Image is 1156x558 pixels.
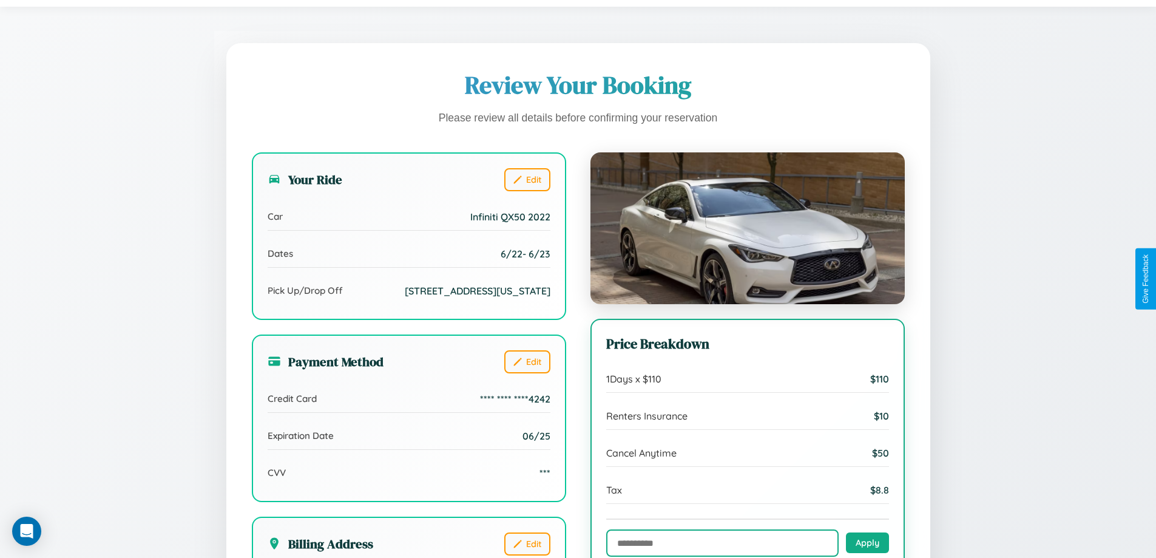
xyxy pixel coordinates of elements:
span: 06/25 [522,430,550,442]
h3: Billing Address [268,535,373,553]
span: Pick Up/Drop Off [268,285,343,296]
span: 6 / 22 - 6 / 23 [501,248,550,260]
span: CVV [268,467,286,478]
img: Infiniti QX50 [590,152,905,304]
div: Open Intercom Messenger [12,517,41,546]
p: Please review all details before confirming your reservation [252,109,905,128]
h3: Payment Method [268,353,384,370]
span: $ 110 [870,373,889,385]
span: Cancel Anytime [606,447,677,459]
span: Renters Insurance [606,410,688,422]
span: 1 Days x $ 110 [606,373,661,385]
h1: Review Your Booking [252,69,905,101]
span: $ 10 [874,410,889,422]
span: Dates [268,248,293,259]
span: Car [268,211,283,222]
button: Edit [504,350,550,373]
button: Edit [504,168,550,191]
span: Credit Card [268,393,317,404]
span: Expiration Date [268,430,334,441]
h3: Your Ride [268,171,342,188]
h3: Price Breakdown [606,335,889,353]
span: [STREET_ADDRESS][US_STATE] [405,285,550,297]
span: Tax [606,484,622,496]
button: Apply [846,532,889,553]
span: Infiniti QX50 2022 [470,211,550,223]
button: Edit [504,532,550,556]
span: $ 50 [872,447,889,459]
div: Give Feedback [1141,254,1150,304]
span: $ 8.8 [870,484,889,496]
